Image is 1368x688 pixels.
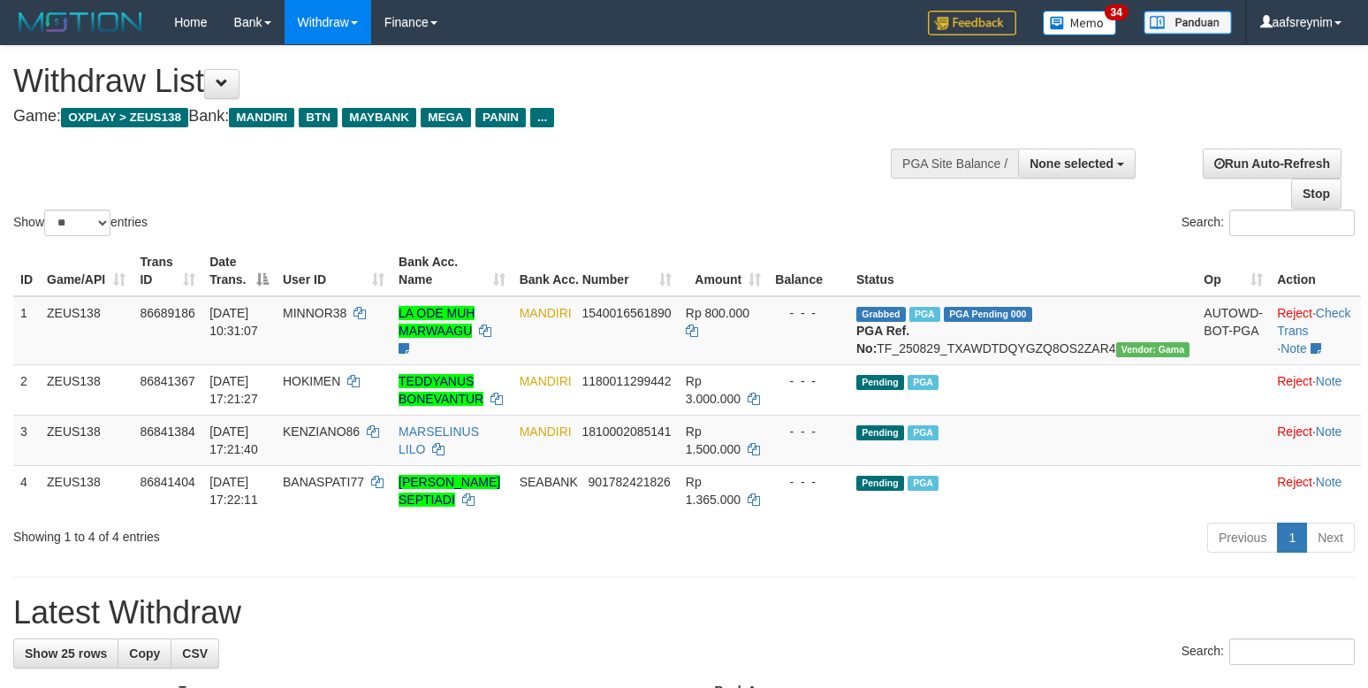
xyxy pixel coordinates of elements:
[13,638,118,669] a: Show 25 rows
[140,374,194,388] span: 86841367
[209,475,258,507] span: [DATE] 17:22:11
[768,246,849,296] th: Balance
[129,646,160,661] span: Copy
[13,64,894,99] h1: Withdraw List
[679,246,768,296] th: Amount: activate to sort column ascending
[581,424,671,439] span: Copy 1810002085141 to clipboard
[686,475,741,507] span: Rp 1.365.000
[140,475,194,489] span: 86841404
[118,638,171,669] a: Copy
[908,375,939,390] span: Marked by aafsreyleap
[399,374,483,406] a: TEDDYANUS BONEVANTUR
[856,324,909,355] b: PGA Ref. No:
[1270,465,1361,516] td: ·
[891,149,1018,179] div: PGA Site Balance /
[209,374,258,406] span: [DATE] 17:21:27
[399,424,479,456] a: MARSELINUS LILO
[1277,424,1312,439] a: Reject
[1229,210,1355,236] input: Search:
[1197,246,1270,296] th: Op: activate to sort column ascending
[909,307,940,322] span: Marked by aafkaynarin
[202,246,276,296] th: Date Trans.: activate to sort column descending
[133,246,202,296] th: Trans ID: activate to sort column ascending
[1316,475,1342,489] a: Note
[520,374,572,388] span: MANDIRI
[686,424,741,456] span: Rp 1.500.000
[588,475,670,489] span: Copy 901782421826 to clipboard
[391,246,513,296] th: Bank Acc. Name: activate to sort column ascending
[13,521,557,546] div: Showing 1 to 4 of 4 entries
[13,246,40,296] th: ID
[581,306,671,320] span: Copy 1540016561890 to clipboard
[40,296,133,365] td: ZEUS138
[775,372,842,390] div: - - -
[1116,342,1190,357] span: Vendor URL: https://trx31.1velocity.biz
[513,246,679,296] th: Bank Acc. Number: activate to sort column ascending
[283,306,346,320] span: MINNOR38
[1105,4,1129,20] span: 34
[40,465,133,516] td: ZEUS138
[530,108,554,127] span: ...
[229,108,294,127] span: MANDIRI
[1270,296,1361,365] td: · ·
[283,374,340,388] span: HOKIMEN
[520,306,572,320] span: MANDIRI
[1229,638,1355,665] input: Search:
[342,108,416,127] span: MAYBANK
[1203,149,1341,179] a: Run Auto-Refresh
[686,306,749,320] span: Rp 800.000
[13,296,40,365] td: 1
[1270,415,1361,465] td: ·
[209,424,258,456] span: [DATE] 17:21:40
[399,475,500,507] a: [PERSON_NAME] SEPTIADI
[856,307,906,322] span: Grabbed
[1270,364,1361,415] td: ·
[928,11,1016,35] img: Feedback.jpg
[140,306,194,320] span: 86689186
[1277,523,1307,553] a: 1
[1316,424,1342,439] a: Note
[775,473,842,491] div: - - -
[1306,523,1355,553] a: Next
[1291,179,1341,209] a: Stop
[25,646,107,661] span: Show 25 rows
[520,424,572,439] span: MANDIRI
[944,307,1032,322] span: PGA Pending
[421,108,471,127] span: MEGA
[775,423,842,440] div: - - -
[849,246,1197,296] th: Status
[40,415,133,465] td: ZEUS138
[1197,296,1270,365] td: AUTOWD-BOT-PGA
[1277,475,1312,489] a: Reject
[182,646,208,661] span: CSV
[1277,374,1312,388] a: Reject
[849,296,1197,365] td: TF_250829_TXAWDTDQYGZQ8OS2ZAR4
[1270,246,1361,296] th: Action
[1207,523,1278,553] a: Previous
[61,108,188,127] span: OXPLAY > ZEUS138
[44,210,110,236] select: Showentries
[1281,341,1307,355] a: Note
[1030,157,1113,171] span: None selected
[520,475,578,489] span: SEABANK
[140,424,194,439] span: 86841384
[1277,306,1350,338] a: Check Trans
[856,476,904,491] span: Pending
[399,306,475,338] a: LA ODE MUH MARWAAGU
[13,415,40,465] td: 3
[283,475,364,489] span: BANASPATI77
[209,306,258,338] span: [DATE] 10:31:07
[686,374,741,406] span: Rp 3.000.000
[171,638,219,669] a: CSV
[13,595,1355,631] h1: Latest Withdraw
[1182,638,1355,665] label: Search:
[40,246,133,296] th: Game/API: activate to sort column ascending
[775,304,842,322] div: - - -
[581,374,671,388] span: Copy 1180011299442 to clipboard
[856,425,904,440] span: Pending
[13,465,40,516] td: 4
[299,108,338,127] span: BTN
[908,476,939,491] span: Marked by aafkaynarin
[1018,149,1136,179] button: None selected
[1316,374,1342,388] a: Note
